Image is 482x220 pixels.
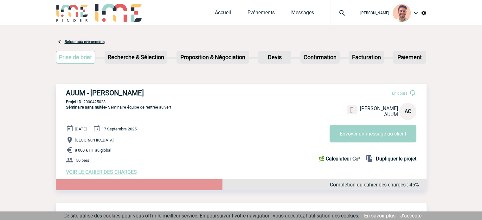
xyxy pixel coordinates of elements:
b: Projet ID : [66,99,83,104]
a: J'accepte [400,213,421,219]
a: En savoir plus [364,213,395,219]
b: Dupliquer le projet [376,156,416,162]
p: Prise de brief [56,51,95,63]
img: 132114-0.jpg [393,4,411,22]
span: Séminaire sans nuitée [66,105,106,110]
a: VOIR LE CAHIER DES CHARGES [66,169,137,175]
span: En cours [392,91,408,96]
button: Envoyer un message au client [330,125,416,142]
img: portable.png [349,107,355,113]
p: Confirmation [301,51,339,63]
p: Paiement [394,51,426,63]
span: [PERSON_NAME] [360,11,389,15]
span: 17 Septembre 2025 [102,127,137,131]
img: file_copy-black-24dp.png [366,155,373,162]
span: AUUM [384,111,398,117]
span: [DATE] [75,127,87,131]
a: Accueil [215,9,231,18]
a: Messages [291,9,314,18]
span: [GEOGRAPHIC_DATA] [75,138,113,142]
p: 2000425023 [56,99,427,104]
img: IME-Finder [56,4,89,22]
a: 🌿 Calculateur Co² [318,155,363,162]
a: Evénements [247,9,275,18]
h3: AUUM - [PERSON_NAME] [66,89,256,97]
span: 8 000 € HT au global [75,148,111,153]
p: Facturation [350,51,383,63]
b: 🌿 Calculateur Co² [318,156,360,162]
span: 50 pers. [76,158,90,163]
span: AC [405,108,411,114]
span: Ce site utilise des cookies pour vous offrir le meilleur service. En poursuivant votre navigation... [63,213,359,219]
span: - Séminaire équipe de rentrée au vert [66,105,171,110]
p: Recherche & Sélection [105,51,167,63]
span: [PERSON_NAME] [360,105,398,111]
p: Devis [259,51,291,63]
p: Proposition & Négociation [177,51,248,63]
a: Retour aux événements [65,40,105,44]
